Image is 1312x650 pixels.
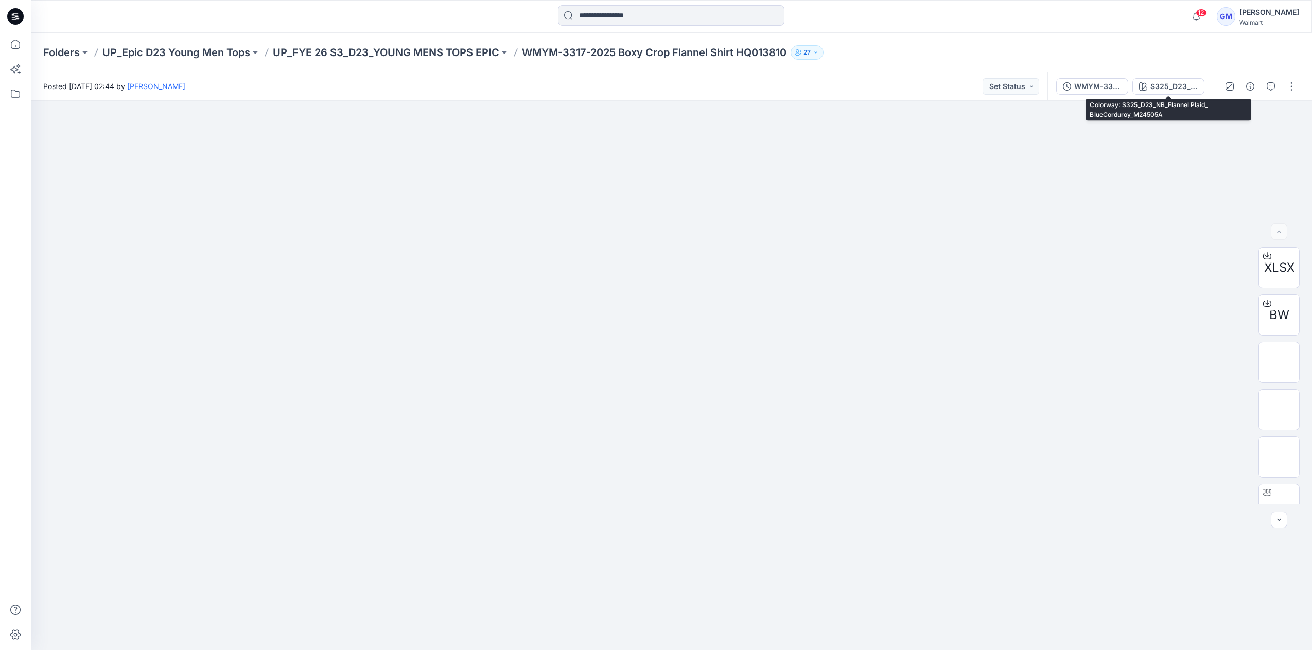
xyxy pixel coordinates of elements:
span: Posted [DATE] 02:44 by [43,81,185,92]
div: [PERSON_NAME] [1239,6,1299,19]
a: UP_FYE 26 S3_D23_YOUNG MENS TOPS EPIC [273,45,499,60]
a: UP_Epic D23 Young Men Tops [102,45,250,60]
span: 12 [1196,9,1207,17]
div: S325_D23_NB_Flannel Plaid_ BlueCorduroy_M24505A [1150,81,1198,92]
button: 27 [791,45,824,60]
div: Walmart [1239,19,1299,26]
button: S325_D23_NB_Flannel Plaid_ BlueCorduroy_M24505A [1132,78,1204,95]
span: BW [1269,306,1289,324]
div: WMYM-3317-2025_FULL_Boxy Crop Flannel Shirt [1074,81,1122,92]
p: WMYM-3317-2025 Boxy Crop Flannel Shirt HQ013810 [522,45,786,60]
button: Details [1242,78,1258,95]
span: XLSX [1264,258,1294,277]
a: [PERSON_NAME] [127,82,185,91]
p: 27 [803,47,811,58]
div: GM [1217,7,1235,26]
button: WMYM-3317-2025_FULL_Boxy Crop Flannel Shirt [1056,78,1128,95]
a: Folders [43,45,80,60]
